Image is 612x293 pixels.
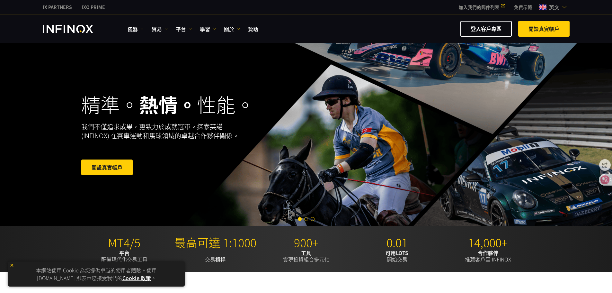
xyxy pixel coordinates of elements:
[478,249,498,257] font: 合作夥伴
[454,4,509,10] a: 加入我們的郵件列表
[460,21,512,37] a: 登入客戶專區
[174,234,256,251] font: 最高可達 1:1000
[139,90,197,118] font: 熱情。
[465,255,511,263] font: 推薦客戶至 INFINOX
[119,249,129,257] font: 平台
[509,4,537,11] a: 英諾菜單
[224,25,234,33] font: 關於
[294,234,318,251] font: 900+
[151,274,156,282] font: 。
[38,4,77,11] a: 英諾
[248,25,258,33] a: 贊助
[152,25,162,33] font: 貿易
[152,25,168,33] a: 貿易
[528,25,559,32] font: 開設真實帳戶
[81,122,239,140] font: 我們不僅追求成果，更致力於成就冠軍。探索英諾 (INFINOX) 在賽車運動和馬球領域的卓越合作夥伴關係。
[301,249,311,257] font: 工具
[128,25,144,33] a: 儀器
[43,4,72,10] font: IX Partners
[101,255,147,263] font: 配備現代化交易工具
[200,25,216,33] a: 學習
[224,25,240,33] a: 關於
[92,163,122,171] font: 開設真實帳戶
[311,217,315,221] span: 轉至幻燈片 3
[205,255,215,263] font: 交易
[176,25,186,33] font: 平台
[459,4,499,10] font: 加入我們的郵件列表
[386,249,408,257] font: 可用LOTS
[514,4,532,10] font: 免費示範
[10,263,14,268] img: 黃色關閉圖標
[549,3,559,11] font: 英文
[82,4,105,10] font: IXO PRIME
[304,217,308,221] span: 轉至投影片 2
[81,90,139,118] font: 精準。
[81,160,133,175] a: 開設真實帳戶
[128,25,138,33] font: 儀器
[468,234,508,251] font: 14,000+
[108,234,140,251] font: MT4/5
[200,25,210,33] font: 學習
[386,234,408,251] font: 0.01
[518,21,570,37] a: 開設真實帳戶
[215,255,226,263] font: 槓桿
[36,266,157,282] font: 本網站使用 Cookie 為您提供卓越的使用者體驗。使用 [DOMAIN_NAME] 即表示您接受我們的
[471,25,501,32] font: 登入客戶專區
[283,255,329,263] font: 實現投資組合多元化
[77,4,110,11] a: 英諾
[43,25,108,33] a: INFINOX 標誌
[176,25,192,33] a: 平台
[122,274,151,282] a: Cookie 政策
[298,217,302,221] span: 轉至投影片 1
[197,90,255,118] font: 性能。
[387,255,407,263] font: 開始交易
